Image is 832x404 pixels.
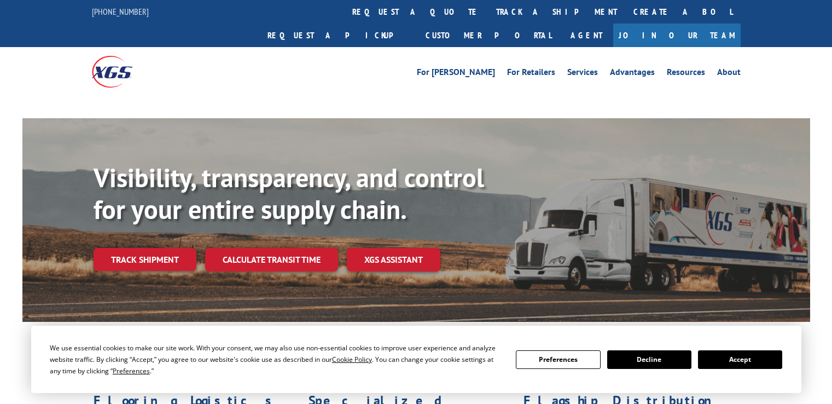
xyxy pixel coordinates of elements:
[50,342,503,377] div: We use essential cookies to make our site work. With your consent, we may also use non-essential ...
[92,6,149,17] a: [PHONE_NUMBER]
[560,24,613,47] a: Agent
[31,326,801,393] div: Cookie Consent Prompt
[613,24,741,47] a: Join Our Team
[717,68,741,80] a: About
[94,160,484,226] b: Visibility, transparency, and control for your entire supply chain.
[417,24,560,47] a: Customer Portal
[205,248,338,272] a: Calculate transit time
[94,248,196,271] a: Track shipment
[259,24,417,47] a: Request a pickup
[516,350,600,369] button: Preferences
[567,68,598,80] a: Services
[507,68,555,80] a: For Retailers
[332,355,372,364] span: Cookie Policy
[610,68,655,80] a: Advantages
[347,248,440,272] a: XGS ASSISTANT
[113,366,150,376] span: Preferences
[417,68,495,80] a: For [PERSON_NAME]
[667,68,705,80] a: Resources
[607,350,691,369] button: Decline
[698,350,782,369] button: Accept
